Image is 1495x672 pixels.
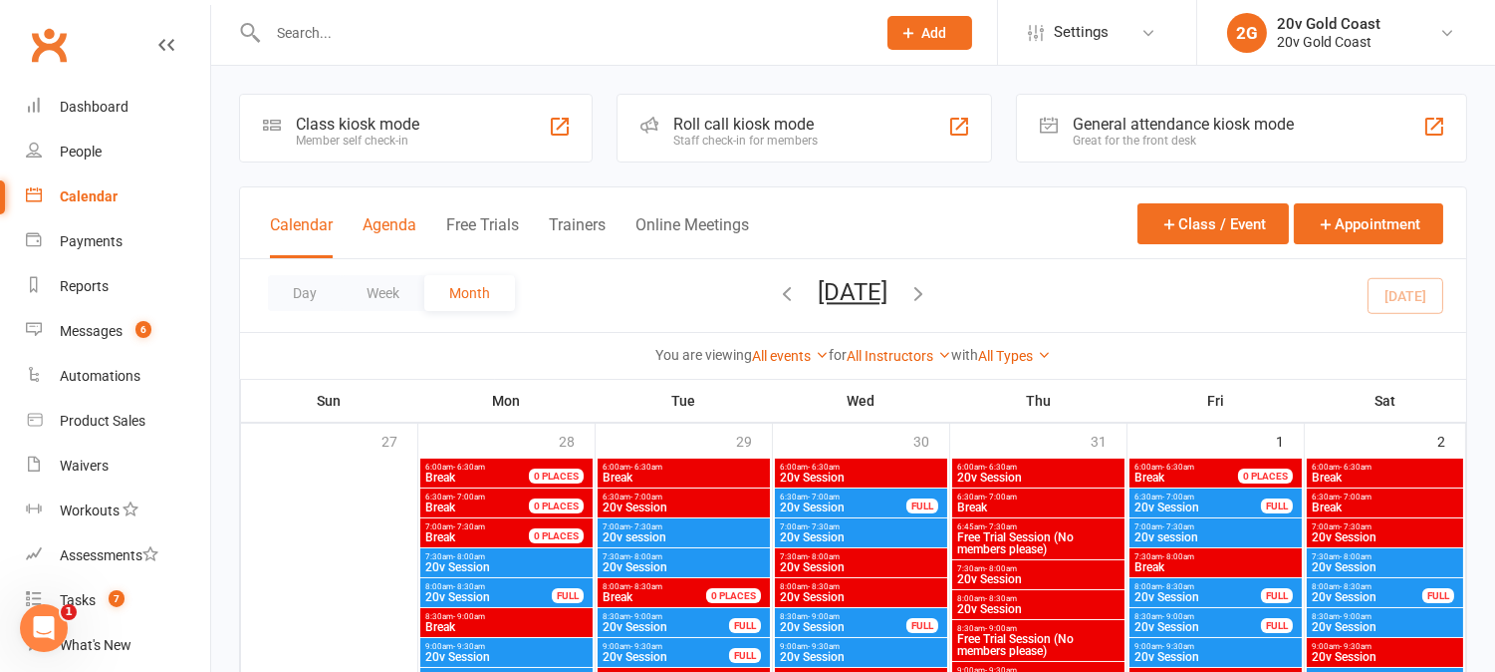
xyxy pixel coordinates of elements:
[956,502,1121,513] span: Break
[951,347,978,363] strong: with
[906,618,938,633] div: FULL
[779,552,943,561] span: 7:30am
[596,380,773,422] th: Tue
[1340,552,1371,561] span: - 8:00am
[1091,424,1126,457] div: 31
[603,590,632,604] span: Break
[779,522,943,531] span: 7:00am
[779,561,943,573] span: 20v Session
[956,603,1121,615] span: 20v Session
[773,380,950,422] th: Wed
[1162,463,1194,472] span: - 6:30am
[1261,499,1293,513] div: FULL
[673,115,818,134] div: Roll call kiosk mode
[1054,10,1109,55] span: Settings
[1311,642,1459,651] span: 9:00am
[630,642,662,651] span: - 9:30am
[60,368,140,384] div: Automations
[1133,531,1298,543] span: 20v session
[453,582,485,591] span: - 8:30am
[425,471,455,485] span: Break
[60,547,158,563] div: Assessments
[1311,552,1459,561] span: 7:30am
[602,472,766,484] span: Break
[985,493,1017,502] span: - 7:00am
[956,594,1121,603] span: 8:00am
[26,578,210,623] a: Tasks 7
[956,522,1121,531] span: 6:45am
[1311,651,1459,663] span: 20v Session
[453,642,485,651] span: - 9:30am
[424,493,553,502] span: 6:30am
[1340,642,1371,651] span: - 9:30am
[956,493,1121,502] span: 6:30am
[1437,424,1465,457] div: 2
[270,215,333,258] button: Calendar
[529,528,584,543] div: 0 PLACES
[446,215,519,258] button: Free Trials
[602,552,766,561] span: 7:30am
[1133,642,1298,651] span: 9:00am
[60,278,109,294] div: Reports
[1340,463,1371,472] span: - 6:30am
[418,380,596,422] th: Mon
[630,463,662,472] span: - 6:30am
[424,522,553,531] span: 7:00am
[1133,493,1262,502] span: 6:30am
[1073,115,1294,134] div: General attendance kiosk mode
[453,552,485,561] span: - 8:00am
[602,493,766,502] span: 6:30am
[60,503,120,518] div: Workouts
[1133,561,1298,573] span: Break
[26,533,210,578] a: Assessments
[985,463,1017,472] span: - 6:30am
[1133,621,1262,633] span: 20v Session
[630,552,662,561] span: - 8:00am
[985,564,1017,573] span: - 8:00am
[60,413,145,429] div: Product Sales
[1133,612,1262,621] span: 8:30am
[1340,612,1371,621] span: - 9:00am
[655,347,752,363] strong: You are viewing
[296,115,419,134] div: Class kiosk mode
[1133,591,1262,603] span: 20v Session
[425,501,455,514] span: Break
[26,219,210,264] a: Payments
[779,582,943,591] span: 8:00am
[529,499,584,513] div: 0 PLACES
[425,530,455,544] span: Break
[424,463,553,472] span: 6:00am
[424,642,589,651] span: 9:00am
[779,621,907,633] span: 20v Session
[262,19,862,47] input: Search...
[779,472,943,484] span: 20v Session
[1311,531,1459,543] span: 20v Session
[26,309,210,354] a: Messages 6
[241,380,418,422] th: Sun
[1133,651,1298,663] span: 20v Session
[424,612,589,621] span: 8:30am
[673,134,818,148] div: Staff check-in for members
[453,612,485,621] span: - 9:00am
[1311,463,1459,472] span: 6:00am
[342,275,424,311] button: Week
[906,499,938,513] div: FULL
[706,588,761,603] div: 0 PLACES
[1311,612,1459,621] span: 8:30am
[26,174,210,219] a: Calendar
[424,591,553,603] span: 20v Session
[60,637,131,653] div: What's New
[956,564,1121,573] span: 7:30am
[60,233,123,249] div: Payments
[1137,203,1289,244] button: Class / Event
[602,612,730,621] span: 8:30am
[363,215,416,258] button: Agenda
[602,651,730,663] span: 20v Session
[26,444,210,489] a: Waivers
[424,552,589,561] span: 7:30am
[1133,522,1298,531] span: 7:00am
[60,323,123,339] div: Messages
[26,354,210,399] a: Automations
[26,130,210,174] a: People
[1073,134,1294,148] div: Great for the front desk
